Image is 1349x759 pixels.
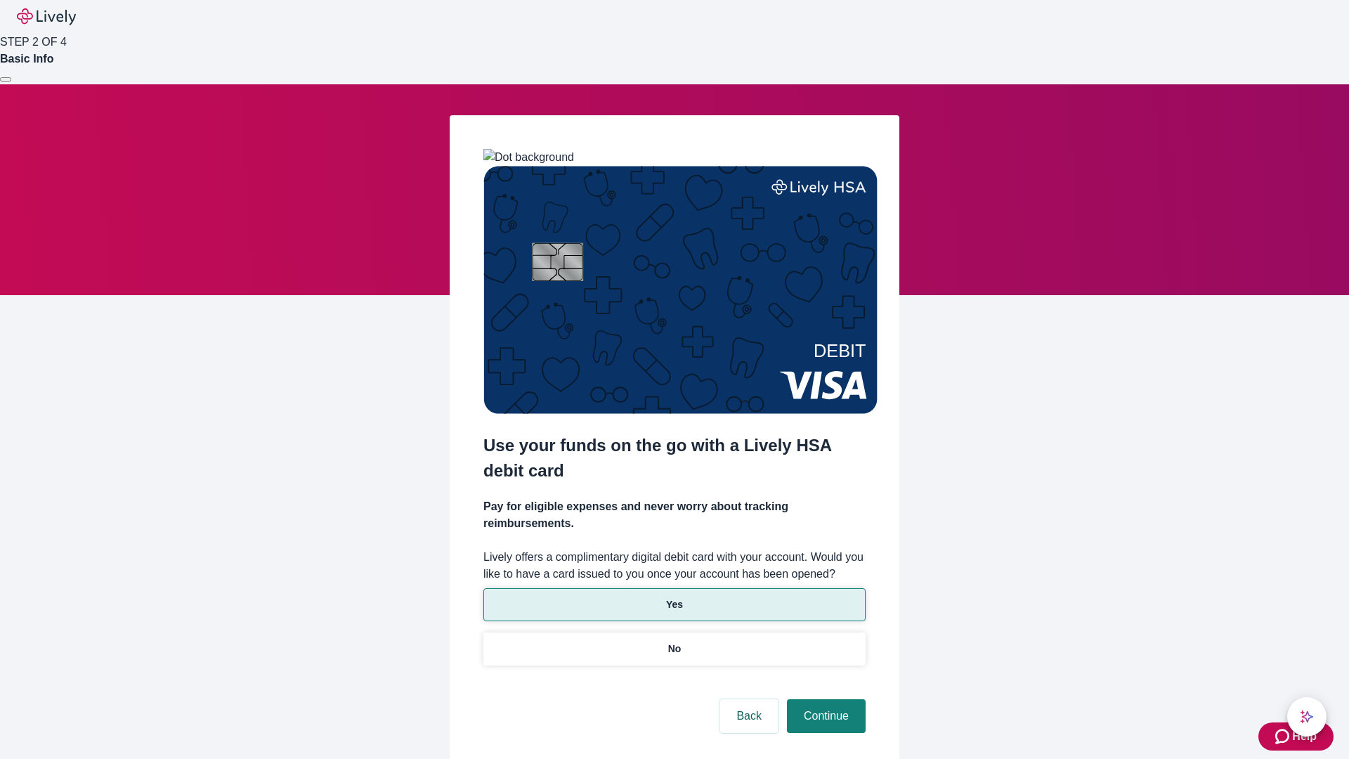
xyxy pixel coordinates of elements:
[1292,728,1317,745] span: Help
[1258,722,1334,751] button: Zendesk support iconHelp
[1300,710,1314,724] svg: Lively AI Assistant
[483,433,866,484] h2: Use your funds on the go with a Lively HSA debit card
[17,8,76,25] img: Lively
[719,699,778,733] button: Back
[1275,728,1292,745] svg: Zendesk support icon
[1287,697,1327,737] button: chat
[483,549,866,583] label: Lively offers a complimentary digital debit card with your account. Would you like to have a card...
[668,642,682,656] p: No
[787,699,866,733] button: Continue
[483,166,878,414] img: Debit card
[483,588,866,621] button: Yes
[483,498,866,532] h4: Pay for eligible expenses and never worry about tracking reimbursements.
[666,597,683,612] p: Yes
[483,632,866,666] button: No
[483,149,574,166] img: Dot background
